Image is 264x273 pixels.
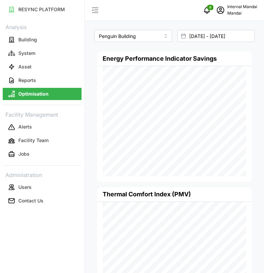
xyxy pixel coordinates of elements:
button: RESYNC PLATFORM [3,3,82,16]
a: Optimisation [3,87,82,101]
h4: Energy Performance Indicator Savings [103,54,217,63]
p: System [18,50,35,57]
button: Asset [3,61,82,73]
button: System [3,47,82,59]
p: Administration [3,170,82,179]
h4: Thermal Comfort Index (PMV) [103,190,191,199]
a: Users [3,180,82,194]
button: Building [3,34,82,46]
p: Users [18,184,32,191]
p: Alerts [18,123,32,130]
button: schedule [214,3,227,17]
p: Optimisation [18,91,49,97]
a: Alerts [3,120,82,134]
p: Asset [18,63,32,70]
p: RESYNC PLATFORM [18,6,65,13]
a: Asset [3,60,82,74]
p: Reports [18,77,36,84]
p: Analysis [3,22,82,32]
button: Optimisation [3,88,82,100]
button: Contact Us [3,195,82,207]
a: Building [3,33,82,46]
button: Alerts [3,121,82,133]
p: Facility Team [18,137,49,144]
p: Internal Mandai [227,4,257,10]
p: Jobs [18,151,30,157]
button: notifications [200,3,214,17]
button: Users [3,181,82,193]
a: Facility Team [3,134,82,148]
p: Contact Us [18,197,43,204]
a: System [3,46,82,60]
button: Reports [3,74,82,86]
p: Mandai [227,10,257,17]
p: Building [18,36,37,43]
button: Jobs [3,148,82,160]
button: Facility Team [3,135,82,147]
p: Facility Management [3,109,82,119]
a: Contact Us [3,194,82,208]
span: 0 [209,5,211,10]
